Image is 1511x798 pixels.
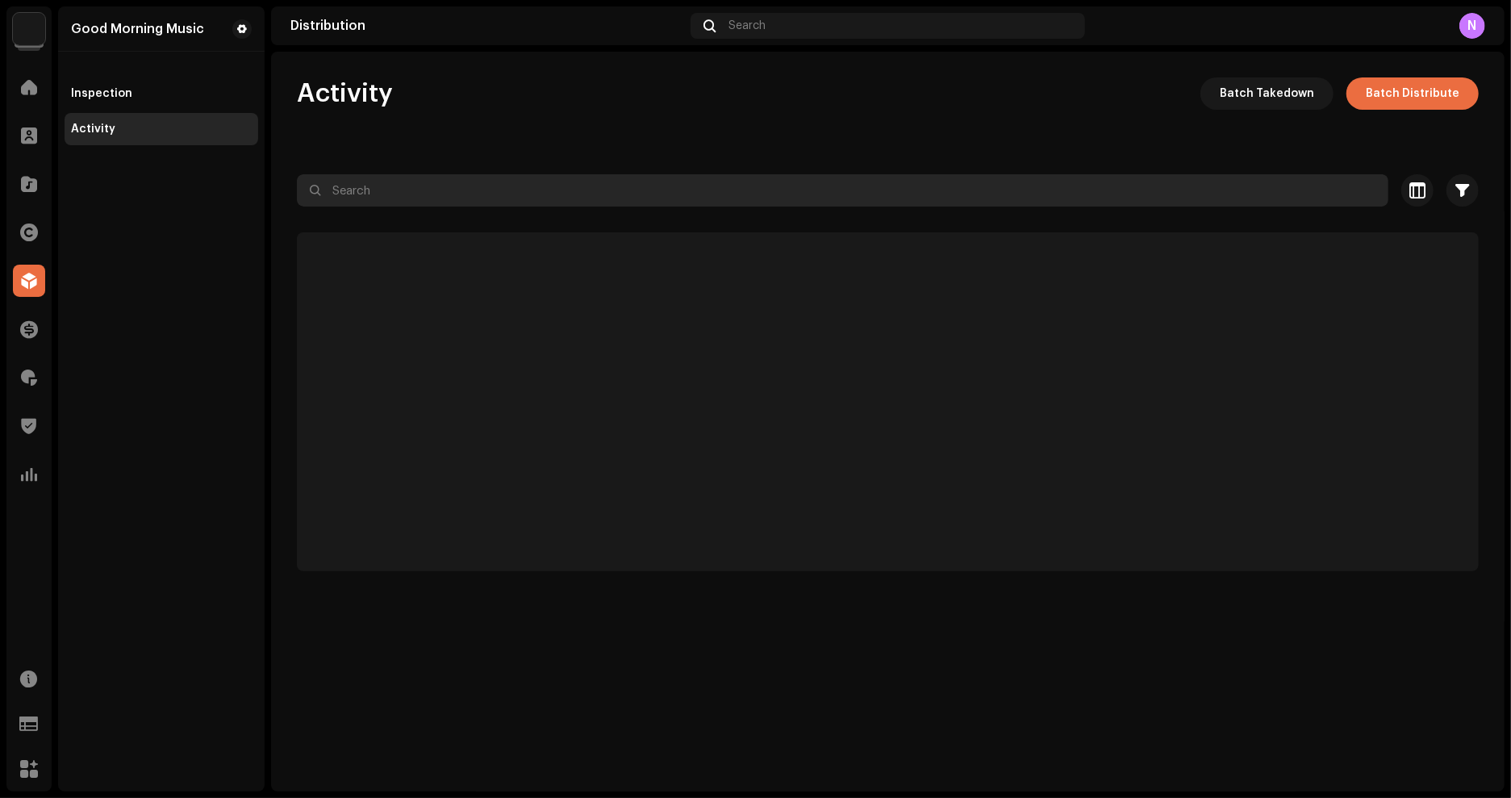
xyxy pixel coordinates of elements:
button: Batch Distribute [1346,77,1479,110]
div: Good Morning Music [71,23,204,36]
div: Distribution [290,19,684,32]
span: Batch Distribute [1366,77,1459,110]
re-m-nav-item: Activity [65,113,258,145]
re-m-nav-item: Inspection [65,77,258,110]
div: Inspection [71,87,132,100]
img: 4d355f5d-9311-46a2-b30d-525bdb8252bf [13,13,45,45]
input: Search [297,174,1388,207]
button: Batch Takedown [1200,77,1334,110]
div: N [1459,13,1485,39]
span: Search [728,19,766,32]
span: Activity [297,77,393,110]
span: Batch Takedown [1220,77,1314,110]
div: Activity [71,123,115,136]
